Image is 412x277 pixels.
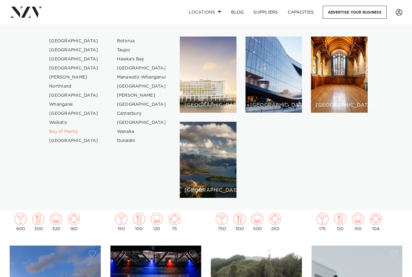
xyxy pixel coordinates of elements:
[32,213,44,231] div: 300
[44,91,103,100] a: [GEOGRAPHIC_DATA]
[14,213,27,231] div: 600
[352,213,364,225] img: theatre.png
[151,213,163,231] div: 120
[250,103,297,108] h6: [GEOGRAPHIC_DATA]
[233,213,246,231] div: 300
[249,6,283,19] a: SUPPLIERS
[112,118,171,127] a: [GEOGRAPHIC_DATA]
[370,213,382,231] div: 104
[44,55,103,64] a: [GEOGRAPHIC_DATA]
[112,46,171,55] a: Taupo
[112,136,171,145] a: Dunedin
[251,213,263,231] div: 500
[323,6,387,19] a: Advertise your business
[226,6,249,19] a: BLOG
[112,127,171,136] a: Wanaka
[352,213,364,231] div: 150
[14,213,27,225] img: cocktail.png
[68,213,80,225] img: meeting.png
[370,213,382,225] img: meeting.png
[151,213,163,225] img: theatre.png
[44,100,103,109] a: Whangarei
[246,37,302,113] a: Wellington venues [GEOGRAPHIC_DATA]
[180,122,236,198] a: Queenstown venues [GEOGRAPHIC_DATA]
[44,118,103,127] a: Waikato
[216,213,228,225] img: cocktail.png
[169,213,181,231] div: 75
[112,64,171,73] a: [GEOGRAPHIC_DATA]
[32,213,44,225] img: dining.png
[216,213,228,231] div: 750
[311,37,368,113] a: Christchurch venues [GEOGRAPHIC_DATA]
[112,73,171,82] a: Manawatū-Whanganui
[10,7,43,18] img: nzv-logo.png
[115,213,127,231] div: 150
[44,73,103,82] a: [PERSON_NAME]
[115,213,127,225] img: cocktail.png
[112,109,171,118] a: Canterbury
[44,136,103,145] a: [GEOGRAPHIC_DATA]
[269,213,281,231] div: 250
[316,213,328,231] div: 175
[334,213,346,231] div: 120
[283,6,319,19] a: Capacities
[44,37,103,46] a: [GEOGRAPHIC_DATA]
[334,213,346,225] img: dining.png
[169,213,181,225] img: meeting.png
[44,127,103,136] a: Bay of Plenty
[44,64,103,73] a: [GEOGRAPHIC_DATA]
[133,213,145,225] img: dining.png
[185,103,232,108] h6: [GEOGRAPHIC_DATA]
[112,55,171,64] a: Hawke's Bay
[316,213,328,225] img: cocktail.png
[112,91,171,100] a: [PERSON_NAME]
[180,37,236,113] a: Auckland venues [GEOGRAPHIC_DATA]
[112,37,171,46] a: Rotorua
[133,213,145,231] div: 100
[184,6,226,19] a: Locations
[44,109,103,118] a: [GEOGRAPHIC_DATA]
[112,100,171,109] a: [GEOGRAPHIC_DATA]
[50,213,62,231] div: 320
[44,82,103,91] a: Northland
[112,82,171,91] a: [GEOGRAPHIC_DATA]
[233,213,246,225] img: dining.png
[68,213,80,231] div: 160
[50,213,62,225] img: theatre.png
[316,103,363,108] h6: [GEOGRAPHIC_DATA]
[185,188,232,193] h6: [GEOGRAPHIC_DATA]
[44,46,103,55] a: [GEOGRAPHIC_DATA]
[269,213,281,225] img: meeting.png
[251,213,263,225] img: theatre.png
